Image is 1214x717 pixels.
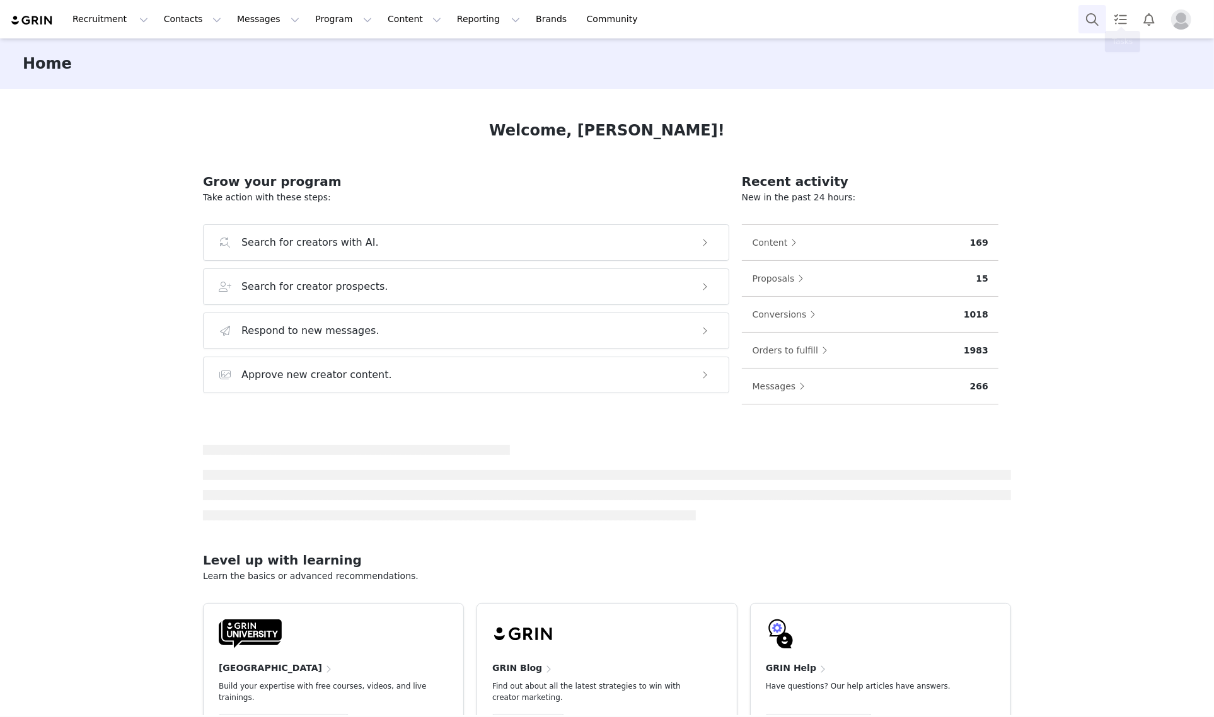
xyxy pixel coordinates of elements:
img: grin logo [10,14,54,26]
p: Build your expertise with free courses, videos, and live trainings. [219,680,428,703]
button: Messages [229,5,307,33]
img: grin-logo-black.svg [492,619,555,649]
button: Recruitment [65,5,156,33]
button: Conversions [752,304,823,324]
a: Community [579,5,651,33]
button: Reporting [449,5,528,33]
h2: Recent activity [742,172,998,191]
button: Search for creators with AI. [203,224,729,261]
button: Content [380,5,449,33]
a: Brands [528,5,578,33]
img: GRIN-help-icon.svg [766,619,796,649]
h1: Welcome, [PERSON_NAME]! [489,119,725,142]
button: Orders to fulfill [752,340,834,360]
p: Learn the basics or advanced recommendations. [203,570,1011,583]
p: 1983 [964,344,988,357]
h3: Approve new creator content. [241,367,392,382]
button: Search for creator prospects. [203,268,729,305]
p: Take action with these steps: [203,191,729,204]
h3: Search for creators with AI. [241,235,379,250]
h3: Respond to new messages. [241,323,379,338]
button: Messages [752,376,812,396]
img: GRIN-University-Logo-Black.svg [219,619,282,649]
button: Notifications [1135,5,1163,33]
h3: Search for creator prospects. [241,279,388,294]
p: 266 [970,380,988,393]
p: 1018 [964,308,988,321]
button: Search [1078,5,1106,33]
p: 15 [976,272,988,285]
button: Profile [1164,9,1204,30]
h3: Home [23,52,72,75]
button: Program [308,5,379,33]
p: Find out about all the latest strategies to win with creator marketing. [492,680,702,703]
h4: GRIN Help [766,662,816,675]
p: 169 [970,236,988,250]
button: Proposals [752,268,811,289]
h2: Grow your program [203,172,729,191]
button: Approve new creator content. [203,357,729,393]
h4: [GEOGRAPHIC_DATA] [219,662,322,675]
img: placeholder-profile.jpg [1171,9,1191,30]
button: Contacts [156,5,229,33]
p: Have questions? Our help articles have answers. [766,680,975,692]
h4: GRIN Blog [492,662,542,675]
h2: Level up with learning [203,551,1011,570]
a: Tasks [1107,5,1135,33]
button: Content [752,232,804,253]
p: New in the past 24 hours: [742,191,998,204]
button: Respond to new messages. [203,313,729,349]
